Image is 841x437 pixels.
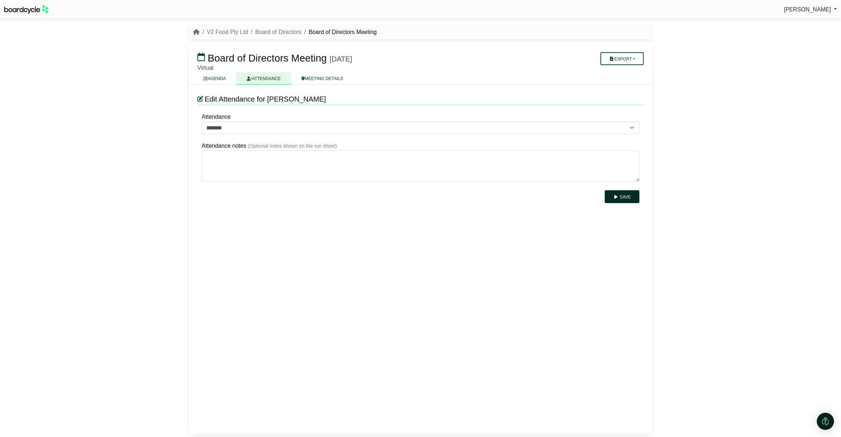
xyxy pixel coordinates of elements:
[4,5,49,14] img: BoardcycleBlackGreen-aaafeed430059cb809a45853b8cf6d952af9d84e6e89e1f1685b34bfd5cb7d64.svg
[817,413,834,430] div: Open Intercom Messenger
[255,29,301,35] a: Board of Directors
[202,141,246,151] label: Attendance notes
[784,5,837,14] a: [PERSON_NAME]
[193,72,236,85] a: AGENDA
[301,28,377,37] li: Board of Directors Meeting
[248,143,337,149] small: (Optional notes shown on the run sheet)
[197,65,213,71] span: Virtual
[784,6,831,13] span: [PERSON_NAME]
[600,52,644,65] button: Export
[605,190,639,203] button: Save
[330,55,352,63] div: [DATE]
[193,28,377,37] nav: breadcrumb
[236,72,291,85] a: ATTENDANCE
[207,29,248,35] a: V2 Food Pty Ltd
[205,95,326,103] span: Edit Attendance for [PERSON_NAME]
[291,72,353,85] a: MEETING DETAILS
[202,112,231,122] label: Attendance
[208,53,327,64] span: Board of Directors Meeting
